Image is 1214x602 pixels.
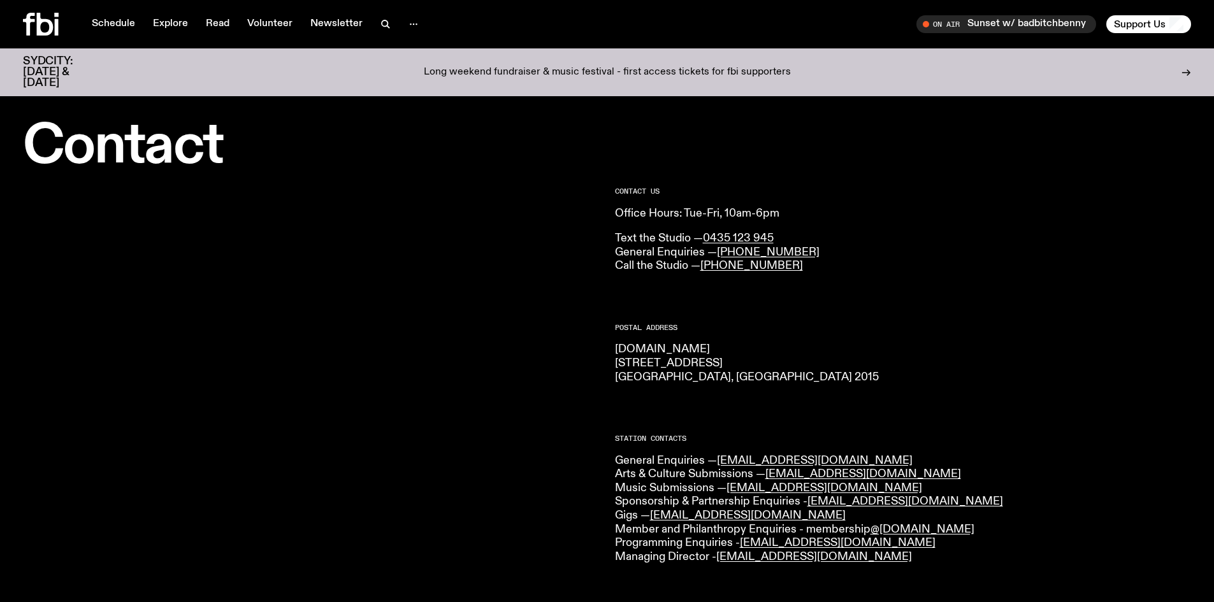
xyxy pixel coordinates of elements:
[615,454,1192,564] p: General Enquiries — Arts & Culture Submissions — Music Submissions — Sponsorship & Partnership En...
[615,232,1192,273] p: Text the Studio — General Enquiries — Call the Studio —
[23,56,105,89] h3: SYDCITY: [DATE] & [DATE]
[765,468,961,480] a: [EMAIL_ADDRESS][DOMAIN_NAME]
[1106,15,1191,33] button: Support Us
[198,15,237,33] a: Read
[424,67,791,78] p: Long weekend fundraiser & music festival - first access tickets for fbi supporters
[726,482,922,494] a: [EMAIL_ADDRESS][DOMAIN_NAME]
[717,247,820,258] a: [PHONE_NUMBER]
[615,324,1192,331] h2: Postal Address
[740,537,936,548] a: [EMAIL_ADDRESS][DOMAIN_NAME]
[716,551,912,563] a: [EMAIL_ADDRESS][DOMAIN_NAME]
[700,260,803,271] a: [PHONE_NUMBER]
[240,15,300,33] a: Volunteer
[650,510,846,521] a: [EMAIL_ADDRESS][DOMAIN_NAME]
[1114,18,1166,30] span: Support Us
[23,121,600,173] h1: Contact
[916,15,1096,33] button: On AirSunset w/ badbitchbenny
[871,524,974,535] a: @[DOMAIN_NAME]
[615,343,1192,384] p: [DOMAIN_NAME] [STREET_ADDRESS] [GEOGRAPHIC_DATA], [GEOGRAPHIC_DATA] 2015
[703,233,774,244] a: 0435 123 945
[615,188,1192,195] h2: CONTACT US
[615,207,1192,221] p: Office Hours: Tue-Fri, 10am-6pm
[615,435,1192,442] h2: Station Contacts
[145,15,196,33] a: Explore
[717,455,913,466] a: [EMAIL_ADDRESS][DOMAIN_NAME]
[303,15,370,33] a: Newsletter
[84,15,143,33] a: Schedule
[807,496,1003,507] a: [EMAIL_ADDRESS][DOMAIN_NAME]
